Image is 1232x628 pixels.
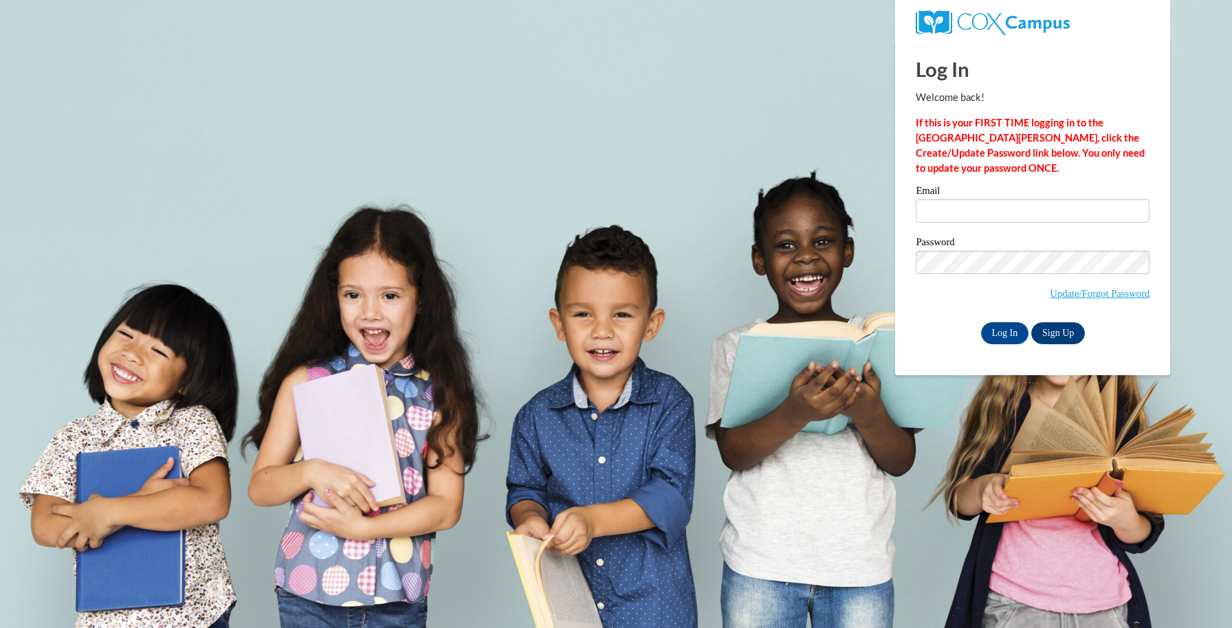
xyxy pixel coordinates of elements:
[916,55,1149,83] h1: Log In
[981,322,1029,344] input: Log In
[916,186,1149,199] label: Email
[916,117,1145,174] strong: If this is your FIRST TIME logging in to the [GEOGRAPHIC_DATA][PERSON_NAME], click the Create/Upd...
[1031,322,1085,344] a: Sign Up
[916,16,1069,27] a: COX Campus
[916,237,1149,251] label: Password
[916,90,1149,105] p: Welcome back!
[916,10,1069,35] img: COX Campus
[1050,288,1149,299] a: Update/Forgot Password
